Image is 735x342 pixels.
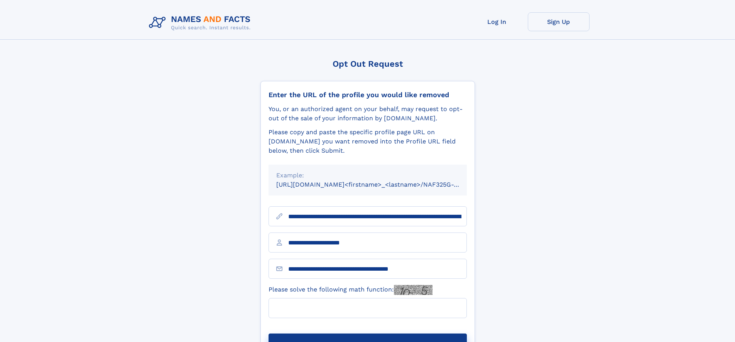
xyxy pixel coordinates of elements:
div: Enter the URL of the profile you would like removed [269,91,467,99]
a: Log In [466,12,528,31]
label: Please solve the following math function: [269,285,433,295]
div: You, or an authorized agent on your behalf, may request to opt-out of the sale of your informatio... [269,104,467,123]
img: Logo Names and Facts [146,12,257,33]
div: Opt Out Request [260,59,475,69]
small: [URL][DOMAIN_NAME]<firstname>_<lastname>/NAF325G-xxxxxxxx [276,181,482,188]
div: Example: [276,171,459,180]
div: Please copy and paste the specific profile page URL on [DOMAIN_NAME] you want removed into the Pr... [269,128,467,155]
a: Sign Up [528,12,590,31]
